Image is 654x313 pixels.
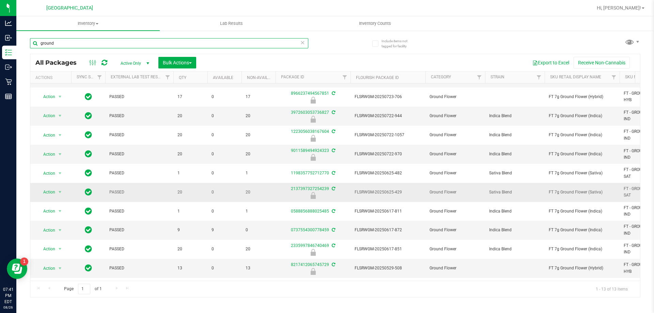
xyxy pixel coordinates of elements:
span: 0 [212,113,237,119]
inline-svg: Outbound [5,64,12,71]
a: 1198357752712770 [291,171,329,175]
span: Indica Blend [489,151,541,157]
span: 9 [177,227,203,233]
span: PASSED [109,94,169,100]
iframe: Resource center [7,259,27,279]
span: In Sync [85,130,92,140]
inline-svg: Retail [5,78,12,85]
span: 20 [177,189,203,195]
span: select [56,130,64,140]
span: 17 [246,94,271,100]
span: In Sync [85,149,92,159]
a: 0737554300778459 [291,228,329,232]
span: 13 [246,265,271,271]
span: 0 [212,246,237,252]
a: Qty [179,75,186,80]
div: Newly Received [275,97,352,104]
span: select [56,169,64,178]
span: 9 [212,227,237,233]
span: Action [37,225,56,235]
span: [GEOGRAPHIC_DATA] [46,5,93,11]
span: select [56,111,64,121]
span: FT 7g Ground Flower (Sativa) [549,189,616,195]
span: In Sync [85,263,92,273]
div: Actions [35,75,68,80]
a: 3972603053736827 [291,110,329,115]
span: Sync from Compliance System [331,186,335,191]
span: 1 [177,170,203,176]
a: 8966237494567851 [291,91,329,96]
span: 1 [246,208,271,215]
span: 0 [212,170,237,176]
a: Filter [474,72,485,83]
a: External Lab Test Result [111,75,164,79]
span: Indica Blend [489,208,541,215]
span: PASSED [109,170,169,176]
span: PASSED [109,265,169,271]
span: FT 7g Ground Flower (Indica) [549,208,616,215]
span: Ground Flower [430,208,481,215]
span: FLSRWGM-20250723-706 [355,94,421,100]
span: FT 7g Ground Flower (Indica) [549,132,616,138]
span: Action [37,264,56,273]
span: FLSRWGM-20250617-851 [355,246,421,252]
span: In Sync [85,92,92,101]
span: In Sync [85,244,92,254]
span: 20 [177,132,203,138]
span: FLSRWGM-20250617-872 [355,227,421,233]
span: 20 [246,246,271,252]
span: Inventory [16,20,160,27]
span: FT 7g Ground Flower (Hybrid) [549,94,616,100]
inline-svg: Inbound [5,34,12,41]
span: FLSRWGM-20250722-1057 [355,132,421,138]
span: Action [37,169,56,178]
span: In Sync [85,111,92,121]
a: 8217412065745729 [291,262,329,267]
a: Available [213,75,233,80]
a: Inventory Counts [303,16,447,31]
span: PASSED [109,113,169,119]
span: PASSED [109,208,169,215]
span: FLSRWGM-20250722-944 [355,113,421,119]
a: 2335997846740469 [291,243,329,248]
span: Action [37,92,56,101]
a: Filter [533,72,545,83]
div: Newly Received [275,268,352,275]
span: Bulk Actions [163,60,192,65]
span: Indica Blend [489,132,541,138]
span: Indica Blend [489,246,541,252]
span: In Sync [85,187,92,197]
a: Sku Retail Display Name [550,75,601,79]
span: 0 [212,132,237,138]
span: select [56,150,64,159]
span: In Sync [85,168,92,178]
span: FT 7g Ground Flower (Hybrid) [549,265,616,271]
p: 08/26 [3,305,13,310]
a: Lab Results [160,16,303,31]
a: Package ID [281,75,304,79]
span: 17 [177,94,203,100]
span: Ground Flower [430,113,481,119]
span: All Packages [35,59,83,66]
span: PASSED [109,246,169,252]
p: 07:41 PM EDT [3,286,13,305]
span: select [56,264,64,273]
span: FT 7g Ground Flower (Sativa) [549,170,616,176]
span: PASSED [109,132,169,138]
a: Filter [339,72,351,83]
span: select [56,92,64,101]
a: 9011589494924323 [291,148,329,153]
span: 0 [212,265,237,271]
a: Filter [608,72,620,83]
span: 20 [177,246,203,252]
span: Inventory Counts [350,20,400,27]
span: Sync from Compliance System [331,243,335,248]
span: Sativa Blend [489,170,541,176]
a: Sync Status [77,75,103,79]
span: Ground Flower [430,189,481,195]
span: Ground Flower [430,151,481,157]
iframe: Resource center unread badge [20,257,28,266]
a: Strain [490,75,504,79]
span: Indica Blend [489,227,541,233]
